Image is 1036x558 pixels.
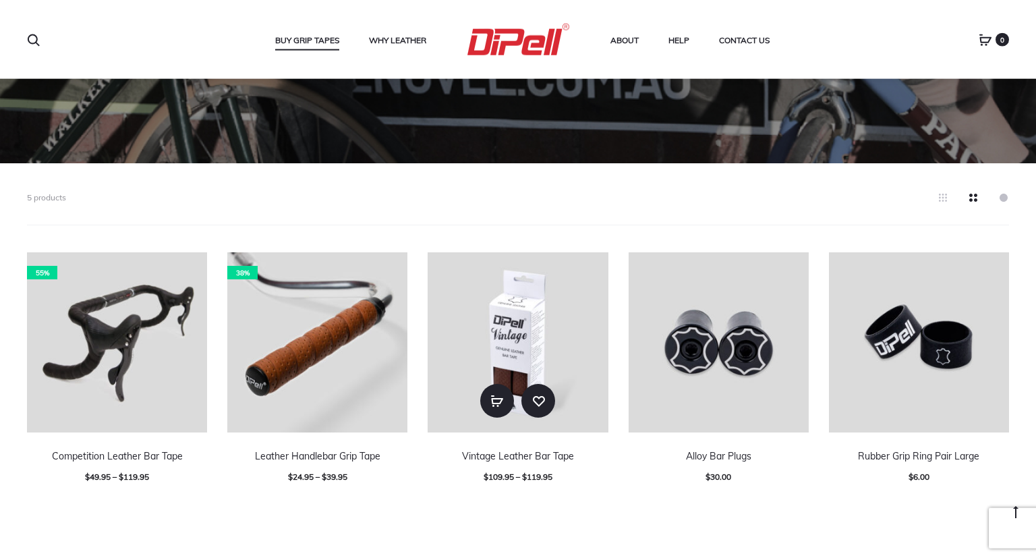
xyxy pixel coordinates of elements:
a: Select options for “Vintage Leather Bar Tape” [480,384,514,418]
span: 24.95 [288,472,314,482]
a: 0 [979,34,992,46]
a: 38% [227,252,407,433]
span: $ [706,472,710,482]
span: $ [322,472,326,482]
a: Competition Leather Bar Tape [52,450,183,462]
span: $ [288,472,293,482]
span: 119.95 [522,472,552,482]
a: Buy Grip Tapes [275,32,339,49]
a: Vintage Leather Bar Tape [462,450,574,462]
span: 30.00 [706,472,731,482]
a: 55% [27,252,207,433]
span: 55% [27,266,57,279]
span: $ [484,472,488,482]
span: $ [85,472,90,482]
span: 38% [227,266,258,279]
a: Help [668,32,689,49]
span: 39.95 [322,472,347,482]
a: Alloy Bar Plugs [686,450,751,462]
span: 109.95 [484,472,514,482]
span: 0 [996,33,1009,47]
span: $ [909,472,913,482]
span: 119.95 [119,472,149,482]
span: $ [522,472,527,482]
span: $ [119,472,123,482]
span: – [113,472,117,482]
span: 6.00 [909,472,929,482]
a: Why Leather [369,32,426,49]
a: Add to wishlist [521,384,555,418]
span: – [316,472,320,482]
a: About [610,32,639,49]
span: – [516,472,520,482]
a: Contact Us [719,32,770,49]
a: Rubber Grip Ring Pair Large [858,450,979,462]
span: 49.95 [85,472,111,482]
a: Leather Handlebar Grip Tape [255,450,380,462]
p: 5 products [27,190,66,204]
